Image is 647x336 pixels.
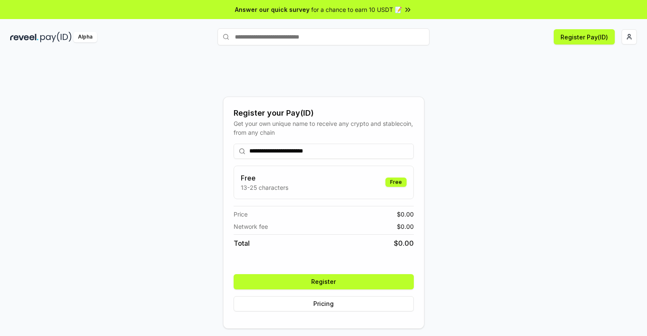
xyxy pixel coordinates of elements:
[73,32,97,42] div: Alpha
[241,183,288,192] p: 13-25 characters
[235,5,310,14] span: Answer our quick survey
[234,238,250,248] span: Total
[234,296,414,311] button: Pricing
[385,178,407,187] div: Free
[394,238,414,248] span: $ 0.00
[311,5,402,14] span: for a chance to earn 10 USDT 📝
[234,274,414,289] button: Register
[241,173,288,183] h3: Free
[234,210,248,219] span: Price
[234,222,268,231] span: Network fee
[234,119,414,137] div: Get your own unique name to receive any crypto and stablecoin, from any chain
[40,32,72,42] img: pay_id
[234,107,414,119] div: Register your Pay(ID)
[554,29,615,44] button: Register Pay(ID)
[397,210,414,219] span: $ 0.00
[10,32,39,42] img: reveel_dark
[397,222,414,231] span: $ 0.00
